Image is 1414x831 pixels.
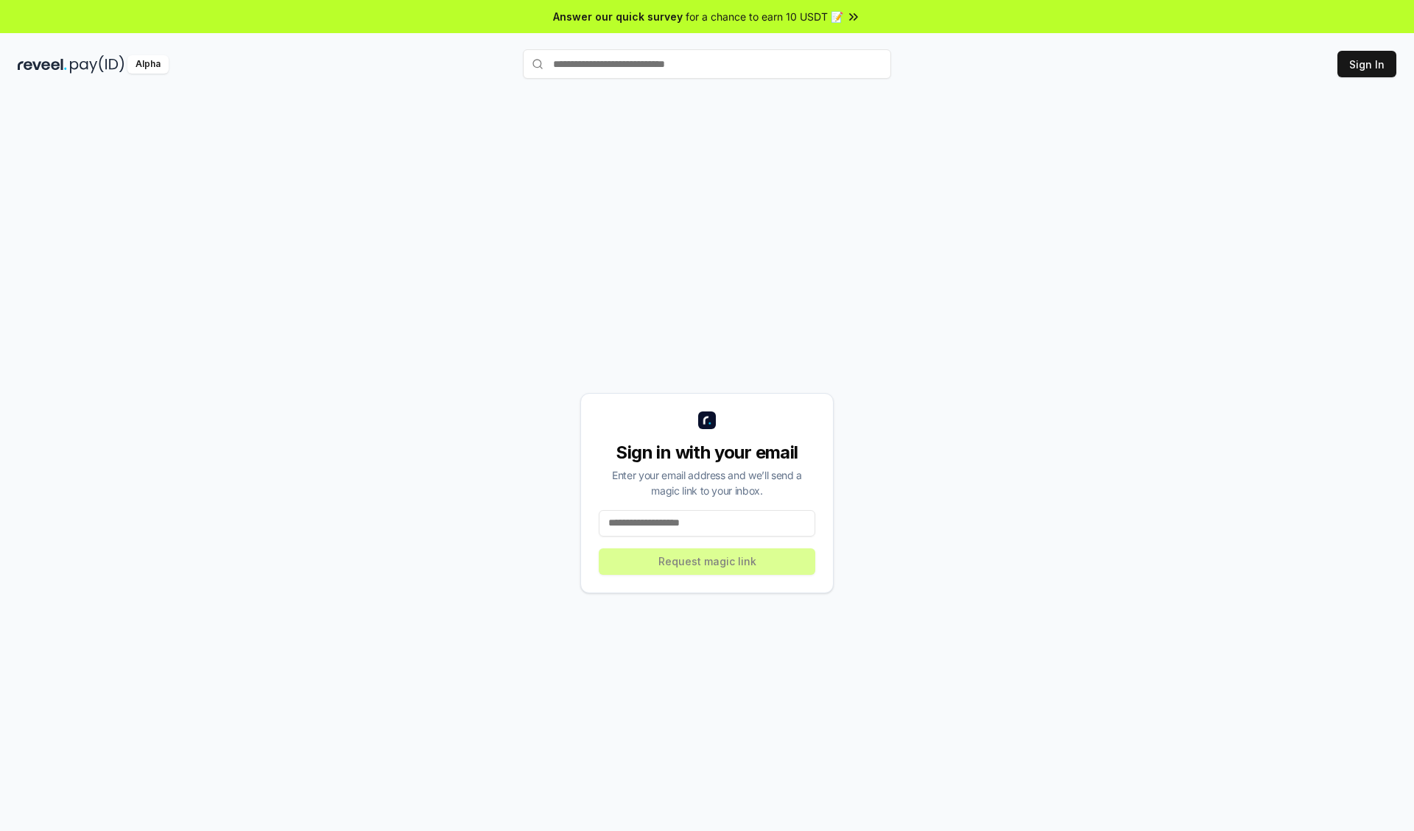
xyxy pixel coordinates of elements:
img: reveel_dark [18,55,67,74]
div: Alpha [127,55,169,74]
span: Answer our quick survey [553,9,683,24]
div: Enter your email address and we’ll send a magic link to your inbox. [599,467,815,498]
div: Sign in with your email [599,441,815,464]
button: Sign In [1337,51,1396,77]
img: pay_id [70,55,124,74]
img: logo_small [698,411,716,429]
span: for a chance to earn 10 USDT 📝 [686,9,843,24]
